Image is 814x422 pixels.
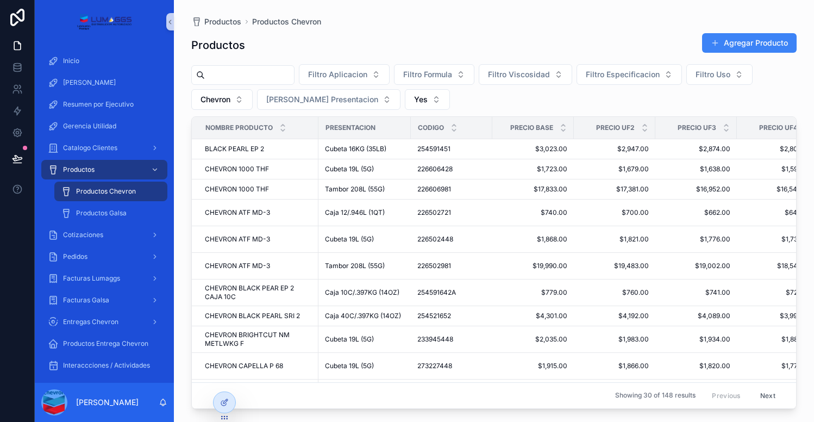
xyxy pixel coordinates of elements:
span: Cubeta 19L (5G) [325,362,374,370]
span: Chevron [201,94,230,105]
a: Entregas Chevron [41,312,167,332]
span: Facturas Lumaggs [63,274,120,283]
a: $1,733.00 [743,235,812,244]
a: $1,820.00 [662,362,730,370]
a: 254521652 [417,312,486,320]
a: $18,545.00 [743,262,812,270]
a: Facturas Galsa [41,290,167,310]
a: Cubeta 19L (5G) [325,362,404,370]
a: $1,868.00 [499,235,567,244]
span: $723.00 [743,288,812,297]
a: $2,947.00 [580,145,649,153]
span: Cubeta 19L (5G) [325,165,374,173]
a: 226502448 [417,235,486,244]
a: Facturas Lumaggs [41,269,167,288]
span: Caja 12/.946L (1QT) [325,208,385,217]
span: Cotizaciones [63,231,103,239]
a: Caja 40C/.397KG (14OZ) [325,312,404,320]
a: $2,805.00 [743,145,812,153]
span: Caja 10C/.397KG (14OZ) [325,288,399,297]
span: Facturas Galsa [63,296,109,305]
span: Gerencia Utilidad [63,122,116,131]
a: $19,990.00 [499,262,567,270]
span: $1,915.00 [499,362,567,370]
span: CHEVRON CAPELLA P 68 [205,362,283,370]
a: $740.00 [499,208,567,217]
a: $1,723.00 [499,165,567,173]
a: CHEVRON 1000 THF [205,185,312,194]
span: Productos Galsa [76,209,127,218]
a: [PERSON_NAME] [41,73,167,92]
a: $1,598.00 [743,165,812,173]
a: $741.00 [662,288,730,297]
a: Caja 10C/.397KG (14OZ) [325,288,404,297]
span: $760.00 [580,288,649,297]
a: Productos Entrega Chevron [41,334,167,353]
a: $1,934.00 [662,335,730,344]
span: $700.00 [580,208,649,217]
span: $1,679.00 [580,165,649,173]
span: Precio UF4 [759,123,798,132]
span: Yes [414,94,428,105]
span: Productos Entrega Chevron [63,339,148,348]
span: CHEVRON ATF MD-3 [205,235,270,244]
a: $1,776.00 [743,362,812,370]
span: Precio Base [510,123,553,132]
span: 226502981 [417,262,451,270]
span: Tambor 208L (55G) [325,262,385,270]
span: Cubeta 16KG (35LB) [325,145,386,153]
span: $19,002.00 [662,262,730,270]
a: $4,089.00 [662,312,730,320]
a: $2,035.00 [499,335,567,344]
div: scrollable content [35,44,174,383]
span: Filtro Uso [696,69,730,80]
span: Tambor 208L (55G) [325,185,385,194]
a: $1,866.00 [580,362,649,370]
a: Catalogo Clientes [41,138,167,158]
span: Interaccciones / Actividades [63,361,150,370]
a: $19,483.00 [580,262,649,270]
a: $779.00 [499,288,567,297]
a: 226606981 [417,185,486,194]
span: BLACK PEARL EP 2 [205,145,264,153]
span: Filtro Formula [403,69,452,80]
span: 254591642A [417,288,456,297]
a: $17,381.00 [580,185,649,194]
button: Select Button [394,64,474,85]
span: CHEVRON 1000 THF [205,165,269,173]
span: Catalogo Clientes [63,144,117,152]
a: 254591451 [417,145,486,153]
span: 273227448 [417,362,452,370]
a: $1,776.00 [662,235,730,244]
span: Precio UF3 [678,123,716,132]
a: $2,874.00 [662,145,730,153]
a: 226606428 [417,165,486,173]
a: $1,821.00 [580,235,649,244]
a: CHEVRON ATF MD-3 [205,208,312,217]
a: $644.00 [743,208,812,217]
a: Resumen por Ejecutivo [41,95,167,114]
span: 254521652 [417,312,451,320]
span: $1,983.00 [580,335,649,344]
span: Filtro Viscosidad [488,69,550,80]
a: 226502721 [417,208,486,217]
a: $4,192.00 [580,312,649,320]
a: $3,990.00 [743,312,812,320]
